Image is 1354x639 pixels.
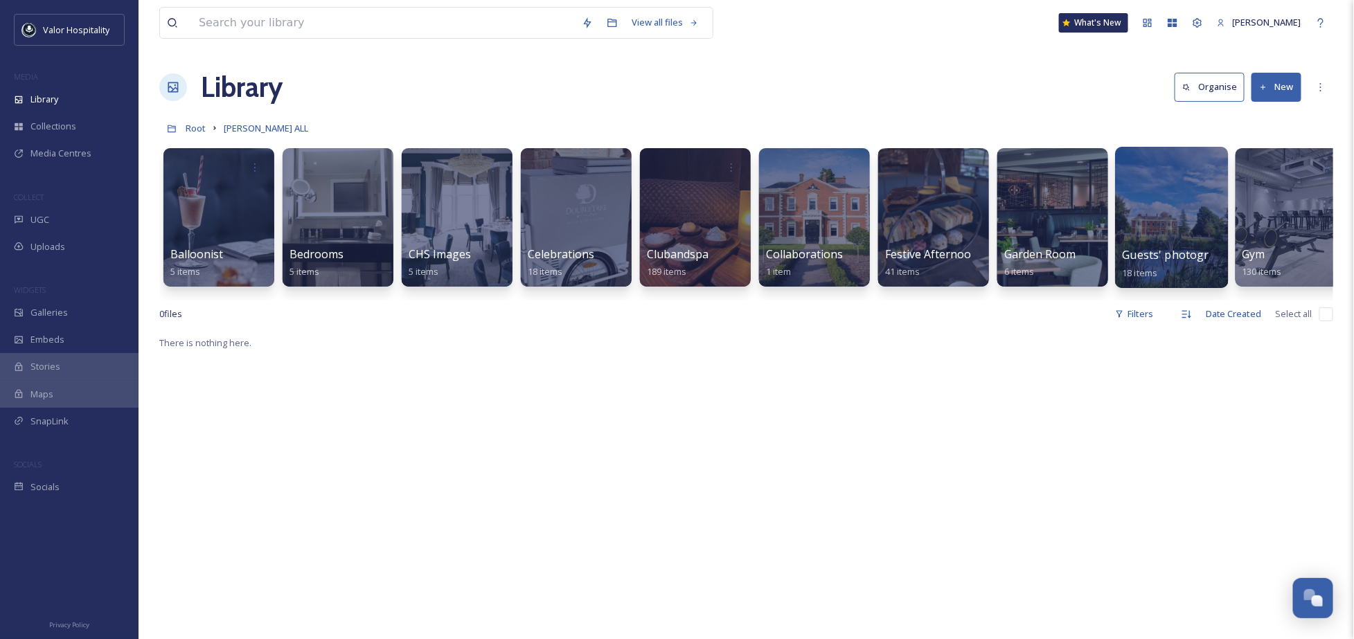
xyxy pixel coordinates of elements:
span: COLLECT [14,192,44,202]
span: 1 item [766,265,791,278]
img: images [22,23,36,37]
a: View all files [625,9,706,36]
span: MEDIA [14,71,38,82]
span: Festive Afternoon Tea [885,246,1001,262]
span: Privacy Policy [49,620,89,629]
span: Valor Hospitality [43,24,109,36]
span: [PERSON_NAME] ALL [224,122,308,134]
span: 5 items [409,265,438,278]
a: Library [201,66,283,108]
span: 189 items [647,265,686,278]
span: Galleries [30,306,68,319]
a: Gym130 items [1242,248,1282,278]
span: Maps [30,388,53,401]
a: Privacy Policy [49,615,89,632]
a: Garden Room6 items [1004,248,1076,278]
span: CHS Images [409,246,471,262]
a: Collaborations1 item [766,248,843,278]
span: SOCIALS [14,459,42,469]
span: Balloonist [170,246,223,262]
span: 18 items [528,265,562,278]
span: 18 items [1123,266,1158,278]
a: Root [186,120,206,136]
a: Bedrooms5 items [289,248,344,278]
a: CHS Images5 items [409,248,471,278]
span: Media Centres [30,147,91,160]
div: Filters [1108,300,1160,327]
span: 5 items [170,265,200,278]
span: 6 items [1004,265,1034,278]
span: Select all [1276,307,1312,321]
span: Celebrations [528,246,594,262]
a: Festive Afternoon Tea41 items [885,248,1001,278]
div: Date Created [1199,300,1269,327]
span: Gym [1242,246,1265,262]
span: Embeds [30,333,64,346]
span: SnapLink [30,415,69,428]
span: Root [186,122,206,134]
button: New [1251,73,1301,101]
span: Bedrooms [289,246,344,262]
span: There is nothing here. [159,336,251,349]
span: Library [30,93,58,106]
a: Guests' photography18 items [1123,249,1236,279]
span: Stories [30,360,60,373]
button: Organise [1175,73,1245,101]
a: [PERSON_NAME] ALL [224,120,308,136]
span: Collections [30,120,76,133]
span: Uploads [30,240,65,253]
span: 41 items [885,265,920,278]
span: Clubandspa [647,246,709,262]
span: [PERSON_NAME] [1233,16,1301,28]
a: Celebrations18 items [528,248,594,278]
span: Collaborations [766,246,843,262]
a: Balloonist5 items [170,248,223,278]
a: [PERSON_NAME] [1210,9,1308,36]
span: UGC [30,213,49,226]
span: Socials [30,480,60,494]
button: Open Chat [1293,578,1333,618]
a: Clubandspa189 items [647,248,709,278]
span: WIDGETS [14,285,46,295]
span: Guests' photography [1123,247,1236,262]
input: Search your library [192,8,575,38]
span: 5 items [289,265,319,278]
a: What's New [1059,13,1128,33]
span: Garden Room [1004,246,1076,262]
span: 130 items [1242,265,1282,278]
span: 0 file s [159,307,182,321]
